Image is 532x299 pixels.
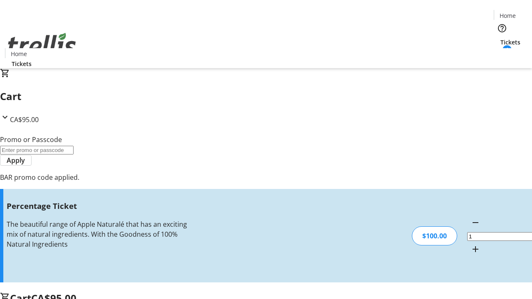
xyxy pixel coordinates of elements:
button: Decrement by one [467,214,484,231]
span: Home [500,11,516,20]
span: Home [11,49,27,58]
span: CA$95.00 [10,115,39,124]
a: Home [494,11,521,20]
h3: Percentage Ticket [7,200,188,212]
span: Tickets [12,59,32,68]
button: Increment by one [467,241,484,257]
button: Cart [494,47,510,63]
a: Tickets [494,38,527,47]
img: Orient E2E Organization EKt8kGzQXz's Logo [5,24,79,65]
span: Apply [7,155,25,165]
button: Help [494,20,510,37]
div: The beautiful range of Apple Naturalé that has an exciting mix of natural ingredients. With the G... [7,219,188,249]
a: Home [5,49,32,58]
a: Tickets [5,59,38,68]
div: $100.00 [412,226,457,245]
span: Tickets [500,38,520,47]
